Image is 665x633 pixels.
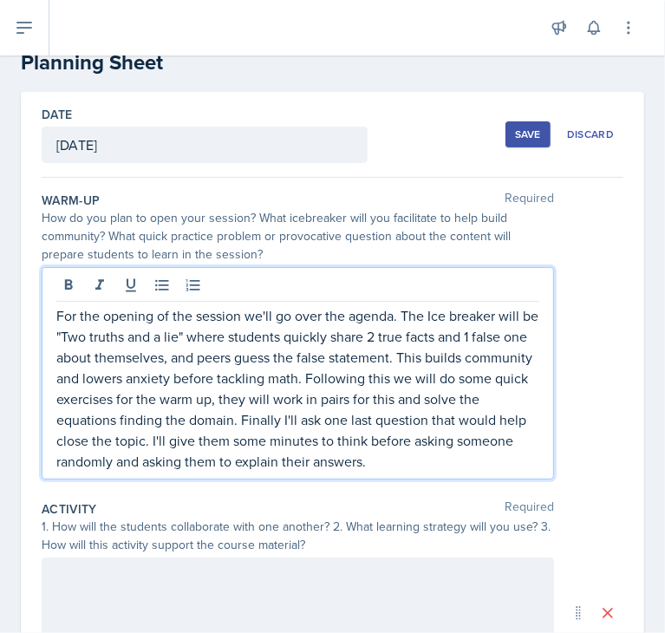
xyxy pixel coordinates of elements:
[505,500,554,518] span: Required
[42,106,72,123] label: Date
[21,47,644,78] h2: Planning Sheet
[56,305,539,472] p: For the opening of the session we'll go over the agenda. The Ice breaker will be "Two truths and ...
[557,121,623,147] button: Discard
[42,518,554,554] div: 1. How will the students collaborate with one another? 2. What learning strategy will you use? 3....
[567,127,614,141] div: Discard
[515,127,541,141] div: Save
[42,192,100,209] label: Warm-Up
[505,121,551,147] button: Save
[42,209,554,264] div: How do you plan to open your session? What icebreaker will you facilitate to help build community...
[42,500,97,518] label: Activity
[505,192,554,209] span: Required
